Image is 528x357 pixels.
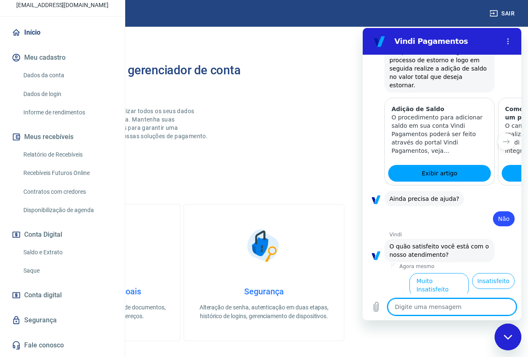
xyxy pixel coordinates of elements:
h5: O que deseja fazer hoje? [20,186,508,194]
a: Informe de rendimentos [20,104,115,121]
a: Recebíveis Futuros Online [20,165,115,182]
a: Saldo e Extrato [20,244,115,261]
p: Agora mesmo [37,235,72,242]
button: Conta Digital [10,225,115,244]
button: Carregar arquivo [5,271,22,287]
a: Exibir artigo: 'Como cancelar ou Estornar um pedido?' [139,137,242,154]
a: Saque [20,262,115,279]
img: Segurança [243,225,285,266]
a: Início [10,23,115,42]
a: Dados da conta [20,67,115,84]
h4: Segurança [197,286,330,296]
iframe: Botão para abrir a janela de mensagens, conversa em andamento [495,324,521,350]
a: Segurança [10,311,115,329]
p: Vindi [27,203,159,210]
a: Dados de login [20,86,115,103]
button: Sair [488,6,518,21]
h3: Como cancelar ou Estornar um pedido? [142,77,238,94]
button: Meus recebíveis [10,128,115,146]
a: Contratos com credores [20,183,115,200]
a: Disponibilização de agenda [20,202,115,219]
p: Alteração de senha, autenticação em duas etapas, histórico de logins, gerenciamento de dispositivos. [197,303,330,321]
p: [EMAIL_ADDRESS][DOMAIN_NAME] [16,1,109,10]
p: O cancelamento só pode ser realizado através do painel da Vindi Pagamentos, podendo ser integral ... [142,94,238,127]
span: Ainda precisa de ajuda? [27,167,96,175]
a: Relatório de Recebíveis [20,146,115,163]
button: Meu cadastro [10,48,115,67]
span: Não [135,187,147,195]
iframe: Janela de mensagens [363,28,521,320]
a: Conta digital [10,286,115,304]
span: O quão satisfeito você está com o nosso atendimento? [27,214,127,231]
span: Conta digital [24,289,62,301]
button: Insatisfeito [109,245,152,261]
h2: Bem-vindo(a) ao gerenciador de conta Vindi [37,63,264,90]
a: Fale conosco [10,336,115,354]
button: Muito Insatisfeito [47,245,106,269]
a: SegurançaSegurançaAlteração de senha, autenticação em duas etapas, histórico de logins, gerenciam... [184,204,344,341]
